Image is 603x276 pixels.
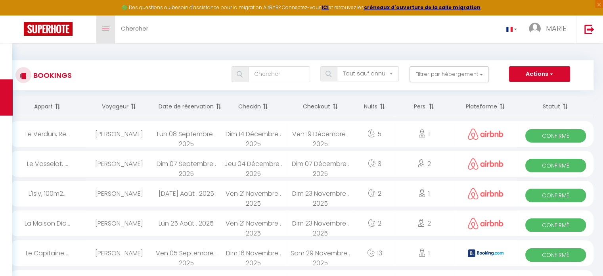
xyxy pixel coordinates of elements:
button: Actions [509,66,570,82]
a: ... MARIE [523,15,576,43]
th: Sort by checkout [287,96,354,117]
th: Sort by nights [354,96,395,117]
a: créneaux d'ouverture de la salle migration [364,4,480,11]
a: Chercher [115,15,154,43]
span: Chercher [121,24,148,33]
th: Sort by people [395,96,453,117]
button: Ouvrir le widget de chat LiveChat [6,3,30,27]
th: Sort by channel [454,96,518,117]
th: Sort by guest [85,96,152,117]
th: Sort by booking date [153,96,220,117]
th: Sort by checkin [220,96,287,117]
input: Chercher [248,66,310,82]
img: Super Booking [24,22,73,36]
img: logout [584,24,594,34]
button: Filtrer par hébergement [410,66,489,82]
span: MARIE [546,23,566,33]
th: Sort by status [518,96,593,117]
th: Sort by rentals [10,96,85,117]
a: ICI [322,4,329,11]
img: ... [529,23,541,35]
h3: Bookings [31,66,72,84]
